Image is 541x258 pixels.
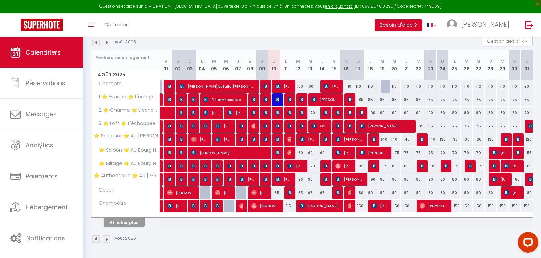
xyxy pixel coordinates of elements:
[516,146,520,159] span: [PERSON_NAME]
[263,160,267,172] span: [PERSON_NAME]
[299,106,303,119] span: [PERSON_NAME]
[263,106,267,119] span: [PERSON_NAME]
[227,106,243,119] span: [PERSON_NAME]
[188,58,192,64] abbr: D
[392,58,396,64] abbr: M
[335,186,339,199] span: [PERSON_NAME]
[93,80,123,88] span: Chambre
[401,133,412,146] div: 140
[316,147,328,159] div: 60
[388,160,400,172] div: 85
[412,50,424,80] th: 22
[335,173,363,186] span: [PERSON_NAME]
[485,93,497,106] div: 75
[335,133,363,146] span: [PERSON_NAME]
[509,120,520,133] div: 75
[436,80,448,93] div: 110
[311,93,339,106] span: [PERSON_NAME]
[280,50,292,80] th: 11
[512,229,541,258] iframe: LiveChat chat widget
[388,93,400,106] div: 85
[376,160,388,172] div: 85
[424,133,436,146] div: 140
[348,199,352,212] span: [PERSON_NAME]
[376,50,388,80] th: 19
[203,199,207,212] span: [PERSON_NAME]
[179,133,183,146] span: [PERSON_NAME]
[160,133,163,146] a: [PERSON_NAME]
[401,160,412,172] div: 85
[436,120,448,133] div: 75
[521,80,533,93] div: 90
[464,58,469,64] abbr: M
[179,93,183,106] span: [PERSON_NAME]
[176,58,179,64] abbr: S
[429,58,432,64] abbr: S
[275,106,279,119] span: [PERSON_NAME]
[360,146,388,159] span: [PERSON_NAME]
[473,133,485,146] div: 130
[160,160,163,173] a: [PERSON_NAME]
[352,93,364,106] div: 85
[236,58,239,64] abbr: J
[191,173,195,186] span: [PERSON_NAME]
[352,160,364,172] div: 85
[424,120,436,133] div: 85
[179,146,183,159] span: [PERSON_NAME]
[352,80,364,93] div: 110
[401,50,412,80] th: 21
[516,133,520,146] span: [PERSON_NAME]
[160,93,163,106] a: [PERSON_NAME]
[232,50,244,80] th: 07
[482,36,533,46] button: Gestion des prix
[473,50,485,80] th: 27
[388,133,400,146] div: 140
[376,133,388,146] div: 140
[251,160,255,172] span: [PERSON_NAME]
[285,58,287,64] abbr: L
[436,50,448,80] th: 24
[417,58,420,64] abbr: V
[191,199,195,212] span: [PERSON_NAME]
[167,120,171,133] span: [PERSON_NAME]
[492,160,496,172] span: [PERSON_NAME]
[492,146,508,159] span: [PERSON_NAME]
[345,58,348,64] abbr: S
[227,160,231,172] span: [PERSON_NAME]
[497,107,509,119] div: 80
[376,107,388,119] div: 90
[292,80,304,93] div: 100
[364,80,376,93] div: 110
[203,93,243,106] span: El Hamzaoui Momo
[380,58,384,64] abbr: M
[215,133,231,146] span: [PERSON_NAME]
[461,147,473,159] div: 70
[203,173,207,186] span: [PERSON_NAME]
[292,147,304,159] div: 60
[203,160,207,172] span: [PERSON_NAME]
[364,50,376,80] th: 18
[104,21,128,28] span: Chercher
[263,93,267,106] span: [PERSON_NAME]
[227,173,231,186] span: [PERSON_NAME]
[369,58,371,64] abbr: L
[352,50,364,80] th: 17
[239,173,255,186] span: [PERSON_NAME]
[340,80,352,93] div: 110
[448,147,460,159] div: 70
[92,70,160,80] span: Août 2025
[325,3,353,9] a: en cliquant ici
[504,186,520,199] span: [PERSON_NAME]
[360,106,364,119] span: [PERSON_NAME]
[448,93,460,106] div: 75
[160,147,163,160] a: Berber Dijkstra
[304,160,316,172] div: 70
[201,58,203,64] abbr: L
[191,106,195,119] span: [PERSON_NAME]
[299,93,303,106] span: [PERSON_NAME]
[160,173,163,186] a: [PERSON_NAME]
[509,50,520,80] th: 30
[335,120,339,133] span: [PERSON_NAME]
[304,80,316,93] div: 100
[167,93,171,106] span: [PERSON_NAME]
